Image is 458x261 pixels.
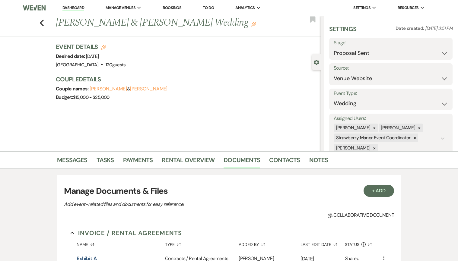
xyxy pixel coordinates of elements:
label: Stage: [334,39,448,47]
label: Event Type: [334,89,448,98]
a: Contacts [269,155,300,168]
button: Edit [251,21,256,27]
button: Name [77,237,165,249]
a: To Do [203,5,214,10]
label: Source: [334,64,448,73]
button: + Add [364,185,394,197]
p: Add event–related files and documents for easy reference. [64,200,275,208]
div: Strawberry Manor Event Coordinator [334,134,412,142]
a: Messages [57,155,87,168]
h3: Event Details [56,42,126,51]
h3: Couple Details [56,75,315,83]
span: Budget: [56,94,73,100]
span: Couple names: [56,86,90,92]
span: & [90,86,167,92]
span: Collaborative document [328,212,394,219]
h3: Manage Documents & Files [64,185,394,197]
span: [GEOGRAPHIC_DATA] [56,62,98,68]
img: Weven Logo [23,2,46,14]
h3: Settings [329,25,357,38]
span: Date created: [396,25,425,31]
button: Added By [239,237,301,249]
div: [PERSON_NAME] [379,124,416,132]
a: Rental Overview [162,155,215,168]
a: Bookings [163,5,181,10]
a: Dashboard [62,5,84,11]
span: [DATE] [86,53,99,59]
span: Desired date: [56,53,86,59]
span: 120 guests [106,62,126,68]
span: Settings [353,5,371,11]
span: Status [345,242,359,247]
h1: [PERSON_NAME] & [PERSON_NAME] Wedding [56,16,265,30]
button: [PERSON_NAME] [90,86,127,91]
span: $15,000 - $25,000 [73,94,110,100]
span: Manage Venues [106,5,135,11]
button: Invoice / Rental Agreements [71,228,182,237]
button: Status [345,237,380,249]
div: [PERSON_NAME] [334,124,371,132]
button: Type [165,237,239,249]
a: Payments [123,155,153,168]
label: Assigned Users: [334,114,448,123]
a: Documents [224,155,260,168]
button: [PERSON_NAME] [130,86,167,91]
span: Analytics [235,5,255,11]
button: Close lead details [314,59,319,65]
a: Notes [309,155,328,168]
span: Resources [398,5,418,11]
a: Tasks [97,155,114,168]
div: [PERSON_NAME] [334,144,371,153]
button: Last Edit Date [301,237,345,249]
span: [DATE] 3:51 PM [425,25,453,31]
